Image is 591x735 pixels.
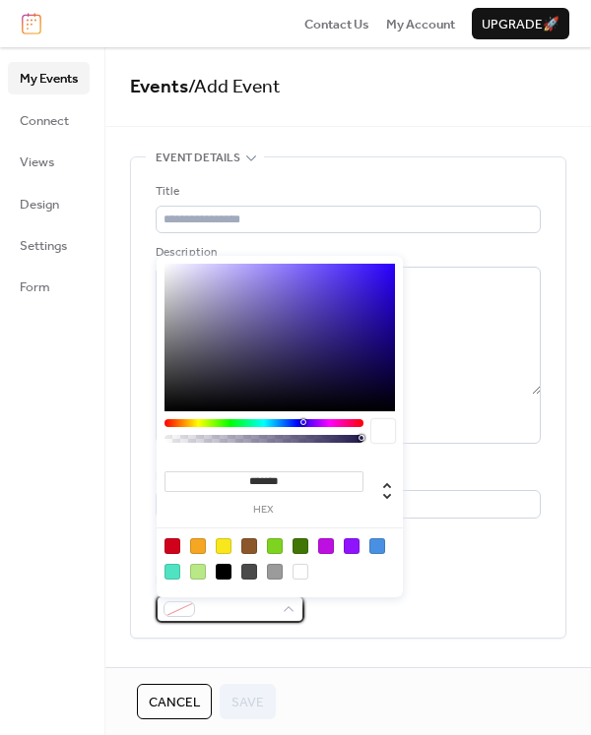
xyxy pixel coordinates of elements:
a: Connect [8,104,90,136]
div: #000000 [216,564,231,580]
div: #B8E986 [190,564,206,580]
span: Date and time [156,662,239,682]
div: Description [156,243,537,263]
a: Views [8,146,90,177]
a: My Events [8,62,90,93]
div: #4A4A4A [241,564,257,580]
span: Event details [156,149,240,168]
img: logo [22,13,41,34]
div: #D0021B [164,538,180,554]
div: Title [156,182,537,202]
a: Design [8,188,90,219]
div: #F8E71C [216,538,231,554]
div: #4A90E2 [369,538,385,554]
a: Contact Us [304,14,369,33]
a: Settings [8,229,90,261]
span: / Add Event [188,69,281,105]
div: #7ED321 [267,538,283,554]
button: Cancel [137,684,212,719]
span: Cancel [149,693,200,712]
div: #FFFFFF [293,564,308,580]
a: Events [130,69,188,105]
span: Connect [20,111,69,131]
div: #F5A623 [190,538,206,554]
span: Upgrade 🚀 [482,15,559,34]
span: Design [20,195,59,214]
div: #417505 [293,538,308,554]
div: #9B9B9B [267,564,283,580]
label: hex [164,505,363,516]
div: #8B572A [241,538,257,554]
a: My Account [386,14,455,33]
span: My Events [20,69,78,89]
div: #50E3C2 [164,564,180,580]
span: Form [20,277,50,297]
span: My Account [386,15,455,34]
button: Upgrade🚀 [472,8,569,39]
span: Settings [20,236,67,256]
span: Views [20,153,54,172]
div: #BD10E0 [318,538,334,554]
a: Form [8,271,90,302]
div: #9013FE [344,538,360,554]
span: Contact Us [304,15,369,34]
